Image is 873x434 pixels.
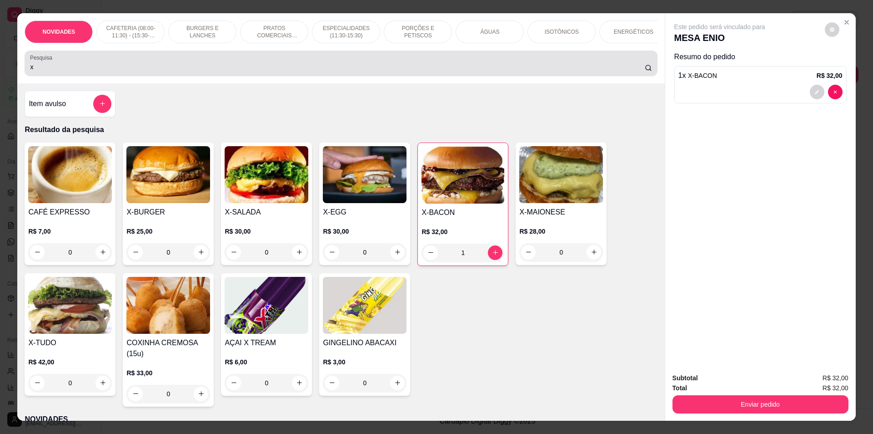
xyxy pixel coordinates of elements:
[225,337,308,348] h4: AÇAI X TREAM
[28,337,112,348] h4: X-TUDO
[839,15,854,30] button: Close
[28,277,112,334] img: product-image
[323,207,406,218] h4: X-EGG
[519,227,603,236] p: R$ 28,00
[519,146,603,203] img: product-image
[225,207,308,218] h4: X-SALADA
[128,387,143,401] button: decrease-product-quantity
[688,72,717,79] span: X-BACON
[421,227,504,236] p: R$ 32,00
[28,357,112,367] p: R$ 42,00
[248,25,301,39] p: PRATOS COMERCIAIS (11:30-15:30)
[30,376,45,390] button: decrease-product-quantity
[95,376,110,390] button: increase-product-quantity
[292,376,306,390] button: increase-product-quantity
[225,146,308,203] img: product-image
[104,25,157,39] p: CAFETERIA (08:00-11:30) - (15:30-18:00)
[391,25,444,39] p: PORÇÕES E PETISCOS
[126,277,210,334] img: product-image
[825,22,839,37] button: decrease-product-quantity
[126,207,210,218] h4: X-BURGER
[28,207,112,218] h4: CAFÉ EXPRESSO
[43,28,75,36] p: NOVIDADES
[95,245,110,260] button: increase-product-quantity
[126,146,210,203] img: product-image
[323,357,406,367] p: R$ 3,00
[28,227,112,236] p: R$ 7,00
[672,374,698,382] strong: Subtotal
[225,357,308,367] p: R$ 6,00
[390,376,405,390] button: increase-product-quantity
[545,28,579,36] p: ISOTÔNICOS
[674,31,765,44] p: MESA ENIO
[323,146,406,203] img: product-image
[672,395,848,414] button: Enviar pedido
[126,337,210,359] h4: COXINHA CREMOSA (15u)
[28,146,112,203] img: product-image
[323,337,406,348] h4: GINGELINO ABACAXI
[325,376,339,390] button: decrease-product-quantity
[126,368,210,378] p: R$ 33,00
[823,383,848,393] span: R$ 32,00
[823,373,848,383] span: R$ 32,00
[323,277,406,334] img: product-image
[320,25,372,39] p: ESPECIALIDADES (11:30-15:30)
[25,414,657,425] p: NOVIDADES
[421,147,504,204] img: product-image
[225,227,308,236] p: R$ 30,00
[674,22,765,31] p: Este pedido será vinculado para
[480,28,499,36] p: ÁGUAS
[126,227,210,236] p: R$ 25,00
[226,376,241,390] button: decrease-product-quantity
[828,85,843,99] button: decrease-product-quantity
[194,387,208,401] button: increase-product-quantity
[30,54,55,61] label: Pesquisa
[614,28,653,36] p: ENERGÉTICOS
[30,62,644,71] input: Pesquisa
[29,98,66,109] h4: Item avulso
[176,25,229,39] p: BURGERS E LANCHES
[672,384,687,392] strong: Total
[93,95,111,113] button: add-separate-item
[817,71,843,80] p: R$ 32,00
[810,85,824,99] button: decrease-product-quantity
[421,207,504,218] h4: X-BACON
[678,70,717,81] p: 1 x
[30,245,45,260] button: decrease-product-quantity
[519,207,603,218] h4: X-MAIONESE
[25,124,657,135] p: Resultado da pesquisa
[323,227,406,236] p: R$ 30,00
[674,51,847,62] p: Resumo do pedido
[225,277,308,334] img: product-image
